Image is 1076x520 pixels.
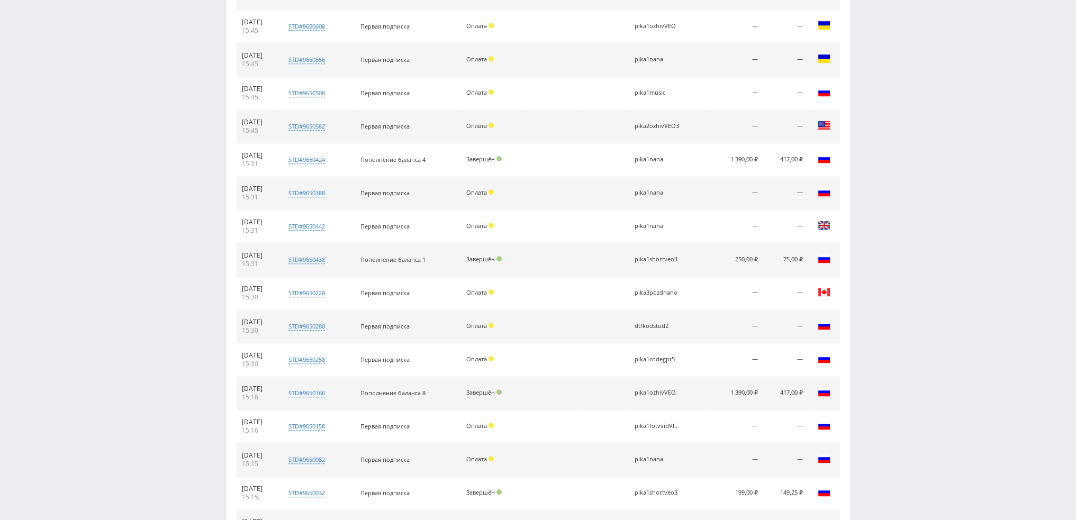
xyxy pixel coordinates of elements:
[635,423,682,430] div: pika1fotvvidVIDGEN
[242,51,274,60] div: [DATE]
[242,60,274,68] div: 15:45
[489,223,494,228] span: Холд
[288,389,325,397] div: std#9650166
[242,226,274,235] div: 15:31
[496,489,502,495] span: Подтвержден
[763,310,808,343] td: —
[818,352,830,365] img: rus.png
[242,426,274,435] div: 15:16
[466,22,487,30] span: Оплата
[242,151,274,160] div: [DATE]
[288,422,325,431] div: std#9650158
[635,223,682,230] div: pika1nana
[763,277,808,310] td: —
[242,385,274,393] div: [DATE]
[489,356,494,361] span: Холд
[466,388,495,396] span: Завершён
[288,22,325,31] div: std#9650608
[288,256,325,264] div: std#9650438
[242,451,274,460] div: [DATE]
[360,355,410,363] span: Первая подписка
[489,189,494,195] span: Холд
[466,55,487,63] span: Оплата
[466,288,487,296] span: Оплата
[708,477,763,510] td: 199,00 ₽
[466,355,487,363] span: Оплата
[288,455,325,464] div: std#9650082
[818,419,830,432] img: rus.png
[466,222,487,230] span: Оплата
[466,488,495,496] span: Завершён
[818,252,830,265] img: rus.png
[635,489,682,496] div: pika1shortveo3
[288,56,325,64] div: std#9650556
[288,355,325,364] div: std#9650258
[360,389,426,397] span: Пополнение баланса 8
[288,156,325,164] div: std#9650424
[360,289,410,297] span: Первая подписка
[496,156,502,161] span: Подтвержден
[360,122,410,130] span: Первая подписка
[708,243,763,277] td: 250,00 ₽
[763,177,808,210] td: —
[242,93,274,102] div: 15:45
[635,156,682,163] div: pika1nana
[288,222,325,231] div: std#9650442
[635,89,682,96] div: pika1music
[763,443,808,477] td: —
[635,189,682,196] div: pika1nana
[360,489,410,497] span: Первая подписка
[763,10,808,43] td: —
[635,256,682,263] div: pika1shortveo3
[635,56,682,63] div: pika1nana
[242,126,274,135] div: 15:45
[360,455,410,463] span: Первая подписка
[818,19,830,32] img: ukr.png
[708,310,763,343] td: —
[242,185,274,193] div: [DATE]
[763,43,808,77] td: —
[818,86,830,98] img: rus.png
[763,143,808,177] td: 417,00 ₽
[763,210,808,243] td: —
[635,23,682,30] div: pika1ozhivVEO
[763,77,808,110] td: —
[360,422,410,430] span: Первая подписка
[496,389,502,395] span: Подтвержден
[242,393,274,402] div: 15:16
[242,318,274,326] div: [DATE]
[242,351,274,360] div: [DATE]
[496,256,502,261] span: Подтвержден
[242,285,274,293] div: [DATE]
[242,326,274,335] div: 15:30
[489,89,494,95] span: Холд
[288,189,325,197] div: std#9650388
[242,251,274,260] div: [DATE]
[242,18,274,26] div: [DATE]
[763,377,808,410] td: 417,00 ₽
[360,56,410,63] span: Первая подписка
[708,143,763,177] td: 1 390,00 ₽
[818,286,830,298] img: can.png
[818,452,830,465] img: rus.png
[466,155,495,163] span: Завершён
[708,443,763,477] td: —
[818,52,830,65] img: ukr.png
[818,186,830,198] img: rus.png
[242,85,274,93] div: [DATE]
[288,289,325,297] div: std#9650228
[288,122,325,131] div: std#9650582
[466,455,487,463] span: Оплата
[466,322,487,330] span: Оплата
[818,119,830,132] img: usa.png
[489,123,494,128] span: Холд
[288,322,325,331] div: std#9650280
[818,486,830,498] img: rus.png
[242,493,274,501] div: 15:15
[489,323,494,328] span: Холд
[818,219,830,232] img: gbr.png
[763,343,808,377] td: —
[489,423,494,428] span: Холд
[708,10,763,43] td: —
[242,160,274,168] div: 15:31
